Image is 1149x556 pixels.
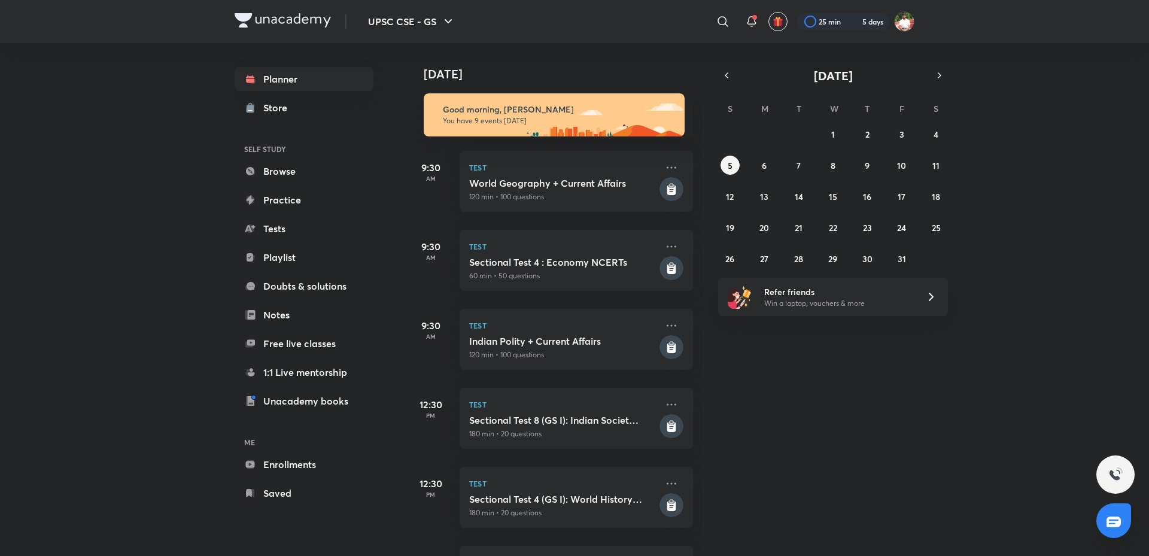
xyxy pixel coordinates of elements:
abbr: October 15, 2025 [829,191,837,202]
abbr: October 23, 2025 [863,222,872,233]
abbr: Tuesday [797,103,801,114]
abbr: October 4, 2025 [934,129,938,140]
button: October 19, 2025 [721,218,740,237]
button: October 4, 2025 [926,124,946,144]
div: Store [263,101,294,115]
abbr: October 29, 2025 [828,253,837,265]
h5: Sectional Test 8 (GS I): Indian Society + Geography + Current Affairs [469,414,657,426]
button: [DATE] [735,67,931,84]
p: Test [469,397,657,412]
abbr: October 25, 2025 [932,222,941,233]
button: UPSC CSE - GS [361,10,463,34]
p: 180 min • 20 questions [469,429,657,439]
a: Tests [235,217,373,241]
abbr: October 19, 2025 [726,222,734,233]
a: Practice [235,188,373,212]
abbr: October 16, 2025 [863,191,871,202]
button: October 25, 2025 [926,218,946,237]
h5: 12:30 [407,397,455,412]
abbr: October 9, 2025 [865,160,870,171]
button: October 29, 2025 [823,249,843,268]
abbr: Saturday [934,103,938,114]
abbr: October 5, 2025 [728,160,732,171]
abbr: October 30, 2025 [862,253,873,265]
h5: 9:30 [407,318,455,333]
abbr: October 1, 2025 [831,129,835,140]
abbr: Sunday [728,103,732,114]
abbr: October 14, 2025 [795,191,803,202]
button: October 27, 2025 [755,249,774,268]
h5: 9:30 [407,239,455,254]
h6: Refer friends [764,285,911,298]
h5: 9:30 [407,160,455,175]
button: October 24, 2025 [892,218,911,237]
button: October 28, 2025 [789,249,808,268]
abbr: October 7, 2025 [797,160,801,171]
img: streak [848,16,860,28]
a: Unacademy books [235,389,373,413]
p: Test [469,160,657,175]
abbr: October 17, 2025 [898,191,905,202]
button: October 7, 2025 [789,156,808,175]
a: Notes [235,303,373,327]
abbr: October 20, 2025 [759,222,769,233]
img: morning [424,93,685,136]
abbr: October 2, 2025 [865,129,870,140]
button: October 13, 2025 [755,187,774,206]
a: Planner [235,67,373,91]
a: Saved [235,481,373,505]
button: October 5, 2025 [721,156,740,175]
button: October 21, 2025 [789,218,808,237]
button: October 26, 2025 [721,249,740,268]
h6: ME [235,432,373,452]
button: October 14, 2025 [789,187,808,206]
a: 1:1 Live mentorship [235,360,373,384]
abbr: Thursday [865,103,870,114]
abbr: October 26, 2025 [725,253,734,265]
abbr: October 3, 2025 [899,129,904,140]
p: Test [469,318,657,333]
p: 120 min • 100 questions [469,192,657,202]
button: October 17, 2025 [892,187,911,206]
button: avatar [768,12,788,31]
button: October 31, 2025 [892,249,911,268]
button: October 3, 2025 [892,124,911,144]
a: Store [235,96,373,120]
abbr: October 24, 2025 [897,222,906,233]
button: October 1, 2025 [823,124,843,144]
abbr: Wednesday [830,103,838,114]
h5: Sectional Test 4 (GS I): World History + Art and Culture + Current Affairs [469,493,657,505]
p: 60 min • 50 questions [469,271,657,281]
p: AM [407,175,455,182]
img: referral [728,285,752,309]
p: AM [407,254,455,261]
button: October 16, 2025 [858,187,877,206]
a: Company Logo [235,13,331,31]
a: Enrollments [235,452,373,476]
abbr: Monday [761,103,768,114]
h5: Indian Polity + Current Affairs [469,335,657,347]
p: You have 9 events [DATE] [443,116,674,126]
p: 120 min • 100 questions [469,350,657,360]
p: AM [407,333,455,340]
button: October 2, 2025 [858,124,877,144]
button: October 15, 2025 [823,187,843,206]
h5: Sectional Test 4 : Economy NCERTs [469,256,657,268]
button: October 22, 2025 [823,218,843,237]
button: October 10, 2025 [892,156,911,175]
p: Test [469,476,657,491]
a: Doubts & solutions [235,274,373,298]
button: October 12, 2025 [721,187,740,206]
button: October 20, 2025 [755,218,774,237]
a: Free live classes [235,332,373,356]
button: October 30, 2025 [858,249,877,268]
button: October 8, 2025 [823,156,843,175]
h6: SELF STUDY [235,139,373,159]
h5: World Geography + Current Affairs [469,177,657,189]
abbr: October 28, 2025 [794,253,803,265]
span: [DATE] [814,68,853,84]
p: PM [407,491,455,498]
p: 180 min • 20 questions [469,508,657,518]
abbr: October 27, 2025 [760,253,768,265]
img: ttu [1108,467,1123,482]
